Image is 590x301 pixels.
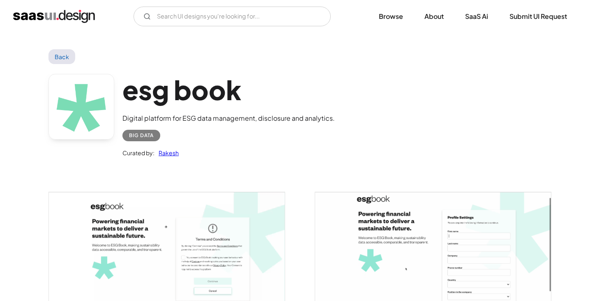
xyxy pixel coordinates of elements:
[415,7,454,25] a: About
[500,7,577,25] a: Submit UI Request
[154,148,179,158] a: Rakesh
[122,113,335,123] div: Digital platform for ESG data management, disclosure and analytics.
[13,10,95,23] a: home
[134,7,331,26] form: Email Form
[122,74,335,106] h1: esg book
[369,7,413,25] a: Browse
[48,49,75,64] a: Back
[122,148,154,158] div: Curated by:
[455,7,498,25] a: SaaS Ai
[134,7,331,26] input: Search UI designs you're looking for...
[129,131,154,140] div: Big Data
